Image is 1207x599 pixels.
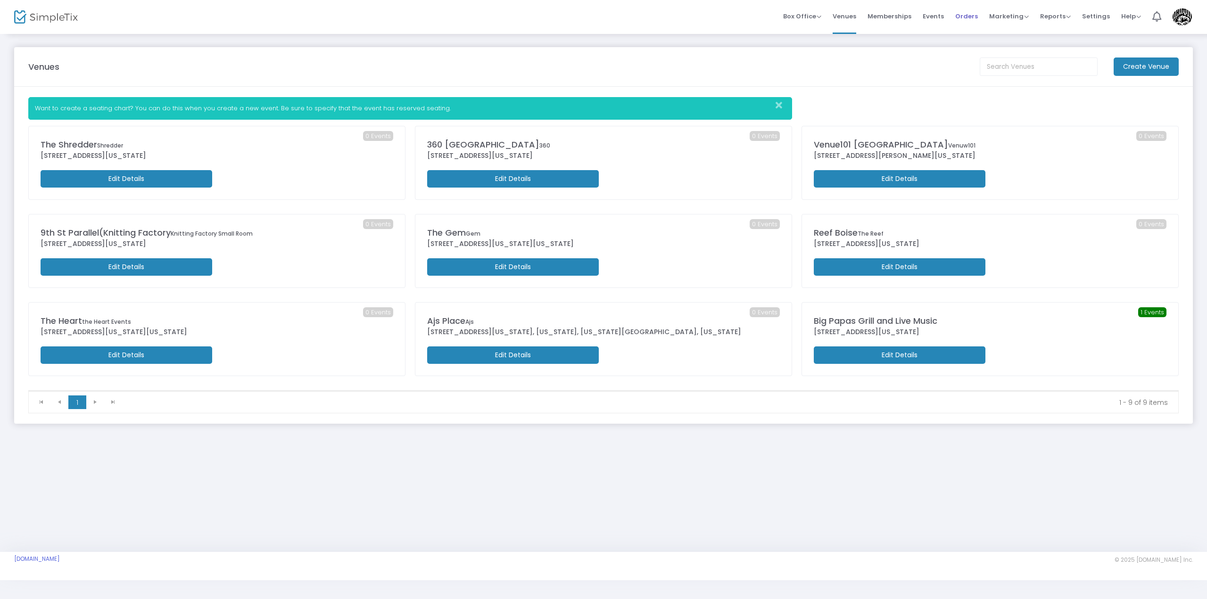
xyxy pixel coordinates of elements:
span: 0 Events [363,131,393,141]
span: 0 Events [1136,219,1166,230]
m-button: Edit Details [427,170,599,188]
span: Gem [466,230,480,238]
span: 360 [539,141,550,149]
div: Venue101 [GEOGRAPHIC_DATA] [814,138,1166,151]
div: Big Papas Grill and Live Music [814,314,1166,327]
span: Memberships [868,4,911,28]
div: [STREET_ADDRESS][US_STATE] [427,151,780,161]
div: [STREET_ADDRESS][US_STATE][US_STATE] [41,327,393,337]
span: Box Office [783,12,821,21]
span: 0 Events [1136,131,1166,141]
m-button: Edit Details [41,258,212,276]
span: 0 Events [363,307,393,318]
a: [DOMAIN_NAME] [14,555,60,563]
span: Page 1 [68,395,86,410]
div: [STREET_ADDRESS][US_STATE] [814,327,1166,337]
span: Events [923,4,944,28]
span: The Reef [858,230,884,238]
span: 1 Events [1138,307,1166,318]
m-button: Edit Details [814,170,985,188]
span: Ajs [465,318,474,326]
div: 9th St Parallel(Knitting Factory [41,226,393,239]
span: Shredder [97,141,123,149]
span: Settings [1082,4,1110,28]
span: 0 Events [750,219,780,230]
m-panel-title: Venues [28,60,59,73]
span: 0 Events [363,219,393,230]
div: 360 [GEOGRAPHIC_DATA] [427,138,780,151]
div: The Heart [41,314,393,327]
m-button: Edit Details [427,346,599,364]
span: Knitting Factory Small Room [171,230,253,238]
button: Close [773,98,792,113]
m-button: Create Venue [1114,57,1179,76]
div: Reef Boise [814,226,1166,239]
m-button: Edit Details [427,258,599,276]
span: Marketing [989,12,1029,21]
span: 0 Events [750,131,780,141]
span: Venues [833,4,856,28]
div: [STREET_ADDRESS][US_STATE] [41,151,393,161]
div: [STREET_ADDRESS][US_STATE] [814,239,1166,249]
span: Reports [1040,12,1071,21]
m-button: Edit Details [41,170,212,188]
div: [STREET_ADDRESS][US_STATE], [US_STATE], [US_STATE][GEOGRAPHIC_DATA], [US_STATE] [427,327,780,337]
span: Orders [955,4,978,28]
span: © 2025 [DOMAIN_NAME] Inc. [1115,556,1193,564]
span: 0 Events [750,307,780,318]
div: The Shredder [41,138,393,151]
span: the Heart Events [82,318,131,326]
m-button: Edit Details [814,346,985,364]
input: Search Venues [980,57,1098,76]
div: [STREET_ADDRESS][US_STATE] [41,239,393,249]
kendo-pager-info: 1 - 9 of 9 items [129,398,1168,407]
m-button: Edit Details [814,258,985,276]
div: Want to create a seating chart? You can do this when you create a new event. Be sure to specify t... [28,97,792,120]
m-button: Edit Details [41,346,212,364]
div: Ajs Place [427,314,780,327]
div: [STREET_ADDRESS][PERSON_NAME][US_STATE] [814,151,1166,161]
span: Venuw101 [948,141,976,149]
div: The Gem [427,226,780,239]
div: [STREET_ADDRESS][US_STATE][US_STATE] [427,239,780,249]
span: Help [1121,12,1141,21]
